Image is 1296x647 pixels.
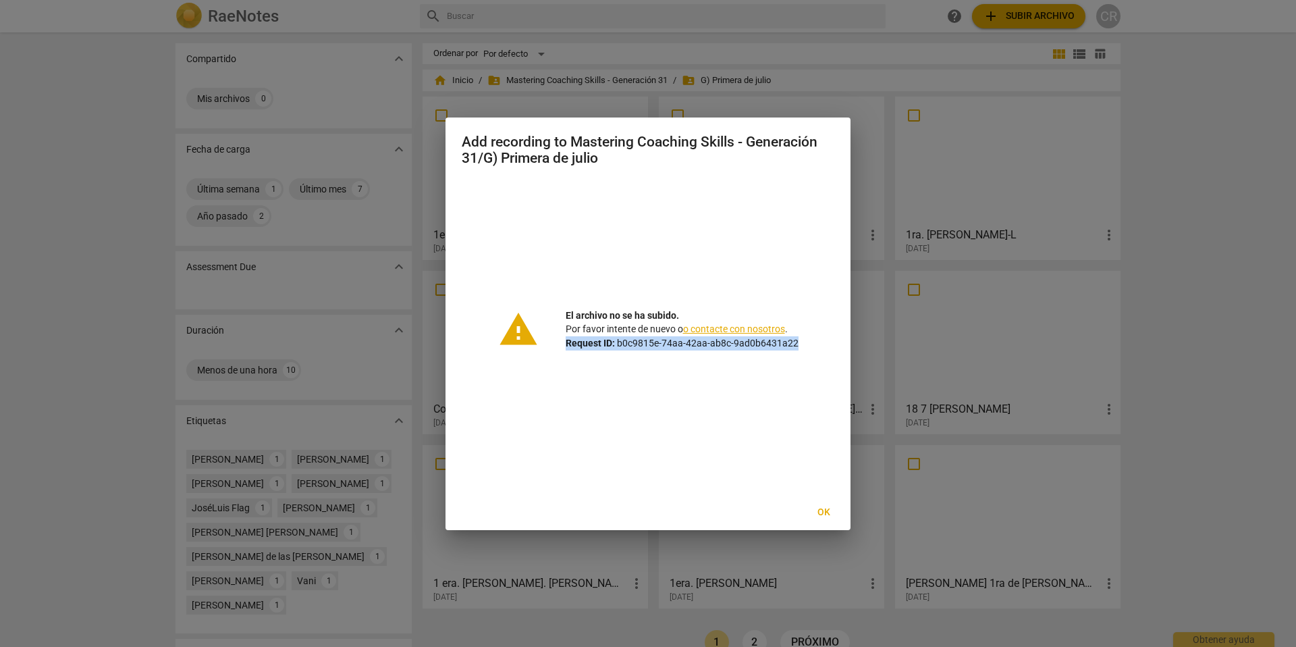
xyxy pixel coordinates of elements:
[498,309,539,350] span: warning
[566,309,799,351] p: Por favor intente de nuevo o . b0c9815e-74aa-42aa-ab8c-9ad0b6431a22
[802,500,845,525] button: Ok
[683,323,785,334] a: o contacte con nosotros
[813,506,834,519] span: Ok
[566,338,615,348] b: Request ID:
[462,134,834,167] h2: Add recording to Mastering Coaching Skills - Generación 31/G) Primera de julio
[566,310,679,321] b: El archivo no se ha subido.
